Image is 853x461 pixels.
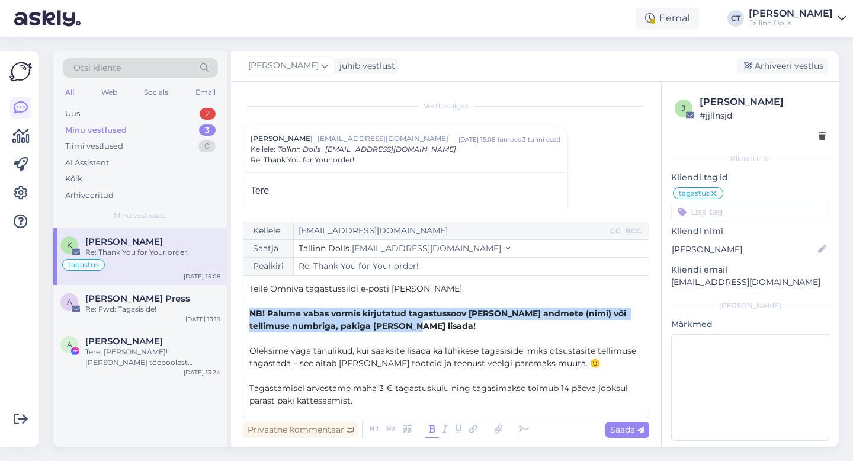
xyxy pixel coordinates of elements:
[73,62,121,74] span: Otsi kliente
[294,258,649,275] input: Write subject here...
[200,108,216,120] div: 2
[749,18,833,28] div: Tallinn Dolls
[671,225,829,238] p: Kliendi nimi
[671,300,829,311] div: [PERSON_NAME]
[85,293,190,304] span: Angela Press
[251,133,313,144] span: [PERSON_NAME]
[672,243,816,256] input: Lisa nimi
[318,133,458,144] span: [EMAIL_ADDRESS][DOMAIN_NAME]
[67,297,72,306] span: A
[249,308,628,331] span: NB! Palume vabas vormis kirjutatud tagastussoov [PERSON_NAME] andmete (nimi) või tellimuse numbri...
[85,236,163,247] span: Kristina Lehtmets
[65,140,123,152] div: Tiimi vestlused
[65,190,114,201] div: Arhiveeritud
[243,422,358,438] div: Privaatne kommentaar
[682,104,685,113] span: j
[251,155,354,165] span: Re: Thank You for Your order!
[85,304,220,315] div: Re: Fwd: Tagasiside!
[671,171,829,184] p: Kliendi tag'id
[727,10,744,27] div: CT
[700,109,826,122] div: # jjllnsjd
[243,258,294,275] div: Pealkiri
[249,345,639,369] span: Oleksime väga tänulikud, kui saaksite lisada ka lühikese tagasiside, miks otsustasite tellimuse t...
[248,59,319,72] span: [PERSON_NAME]
[65,108,80,120] div: Uus
[636,8,699,29] div: Eemal
[114,210,167,221] span: Minu vestlused
[199,124,216,136] div: 3
[335,60,395,72] div: juhib vestlust
[68,261,99,268] span: tagastus
[623,226,644,236] div: BCC
[671,264,829,276] p: Kliendi email
[294,222,608,239] input: Recepient...
[65,173,82,185] div: Kõik
[671,203,829,220] input: Lisa tag
[498,135,560,144] div: ( umbes 3 tunni eest )
[251,184,560,198] div: Tere
[458,135,495,144] div: [DATE] 15:08
[749,9,833,18] div: [PERSON_NAME]
[278,145,320,153] span: Tallinn Dolls
[63,85,76,100] div: All
[249,383,630,406] span: Tagastamisel arvestame maha 3 € tagastuskulu ning tagasimakse toimub 14 päeva jooksul pärast paki...
[700,95,826,109] div: [PERSON_NAME]
[243,101,649,111] div: Vestlus algas
[9,60,32,83] img: Askly Logo
[352,243,501,254] span: [EMAIL_ADDRESS][DOMAIN_NAME]
[325,145,456,153] span: [EMAIL_ADDRESS][DOMAIN_NAME]
[737,58,828,74] div: Arhiveeri vestlus
[85,336,163,347] span: Angela Kadak
[184,272,220,281] div: [DATE] 15:08
[749,9,846,28] a: [PERSON_NAME]Tallinn Dolls
[299,243,349,254] span: Tallinn Dolls
[610,424,644,435] span: Saada
[184,368,220,377] div: [DATE] 13:24
[671,153,829,164] div: Kliendi info
[198,140,216,152] div: 0
[65,124,127,136] div: Minu vestlused
[243,222,294,239] div: Kellele
[142,85,171,100] div: Socials
[608,226,623,236] div: CC
[67,340,72,349] span: A
[185,315,220,324] div: [DATE] 13:19
[243,240,294,257] div: Saatja
[671,276,829,289] p: [EMAIL_ADDRESS][DOMAIN_NAME]
[251,145,275,153] span: Kellele :
[193,85,218,100] div: Email
[679,190,710,197] span: tagastus
[671,318,829,331] p: Märkmed
[65,157,109,169] div: AI Assistent
[67,241,72,249] span: K
[99,85,120,100] div: Web
[299,242,510,255] button: Tallinn Dolls [EMAIL_ADDRESS][DOMAIN_NAME]
[85,247,220,258] div: Re: Thank You for Your order!
[85,347,220,368] div: Tere, [PERSON_NAME]! [PERSON_NAME] tõepoolest mõlemad [PERSON_NAME] olemas. Velvet on sametist ja...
